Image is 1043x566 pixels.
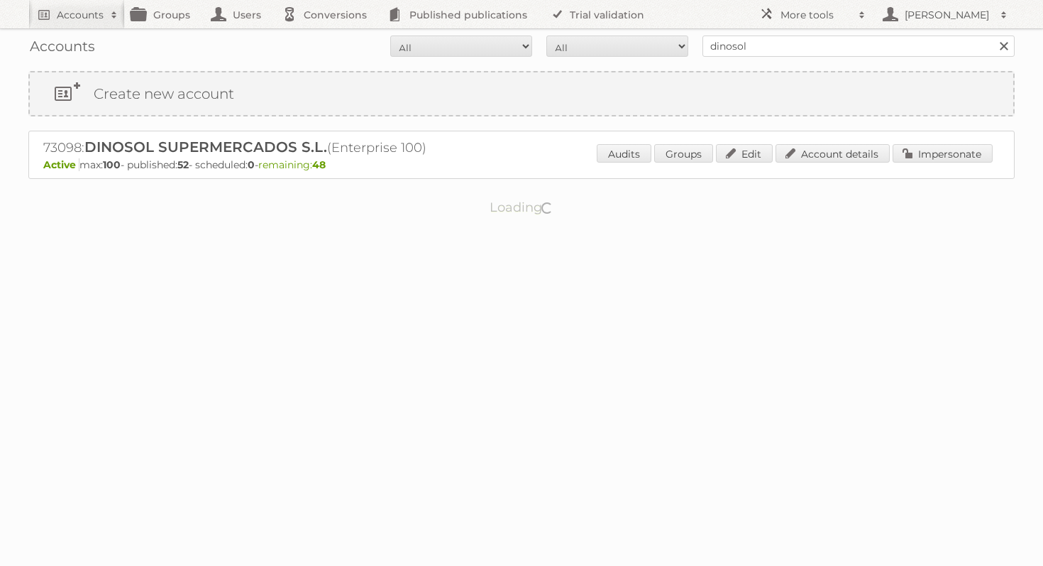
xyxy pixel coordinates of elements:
[893,144,993,163] a: Impersonate
[901,8,993,22] h2: [PERSON_NAME]
[177,158,189,171] strong: 52
[445,193,599,222] p: Loading
[43,138,540,157] h2: 73098: (Enterprise 100)
[597,144,651,163] a: Audits
[312,158,326,171] strong: 48
[103,158,121,171] strong: 100
[43,158,79,171] span: Active
[780,8,851,22] h2: More tools
[716,144,773,163] a: Edit
[57,8,104,22] h2: Accounts
[84,138,327,156] span: DINOSOL SUPERMERCADOS S.L.
[43,158,1000,171] p: max: - published: - scheduled: -
[248,158,255,171] strong: 0
[776,144,890,163] a: Account details
[30,72,1013,115] a: Create new account
[654,144,713,163] a: Groups
[258,158,326,171] span: remaining:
